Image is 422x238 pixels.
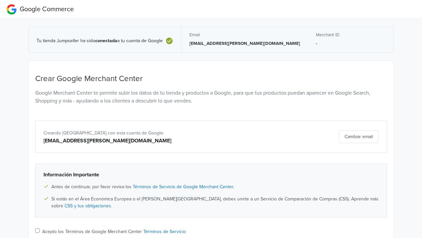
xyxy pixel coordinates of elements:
h4: Crear Google Merchant Center [35,74,387,84]
label: Acepto los Términos de Google Merchant Center [42,228,186,235]
span: Si estás en el Área Económica Europea o el [PERSON_NAME][GEOGRAPHIC_DATA], debes unirte a un Serv... [51,195,379,209]
div: [EMAIL_ADDRESS][PERSON_NAME][DOMAIN_NAME] [43,137,264,145]
p: - [316,40,386,47]
button: Cambiar email [339,130,379,143]
p: [EMAIL_ADDRESS][PERSON_NAME][DOMAIN_NAME] [189,40,300,47]
span: Tu tienda Jumpseller ha sido a tu cuenta de Google [37,38,163,44]
a: CSS y tus obligaciones [65,203,111,209]
a: Términos de Servicio [143,229,186,234]
span: Google Commerce [20,5,74,13]
a: Términos de Servicio de Google Merchant Center [133,184,233,190]
h6: Información Importante [43,172,379,178]
h5: Email [189,32,300,38]
b: conectada [95,38,117,44]
p: Google Merchant Center te permite subir los datos de tu tienda y productos a Google, para que tus... [35,89,387,105]
span: Creando [GEOGRAPHIC_DATA] con esta cuenta de Google: [43,130,164,136]
span: Antes de continuar, por favor revisa los . [51,183,234,190]
h5: Merchant ID [316,32,386,38]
